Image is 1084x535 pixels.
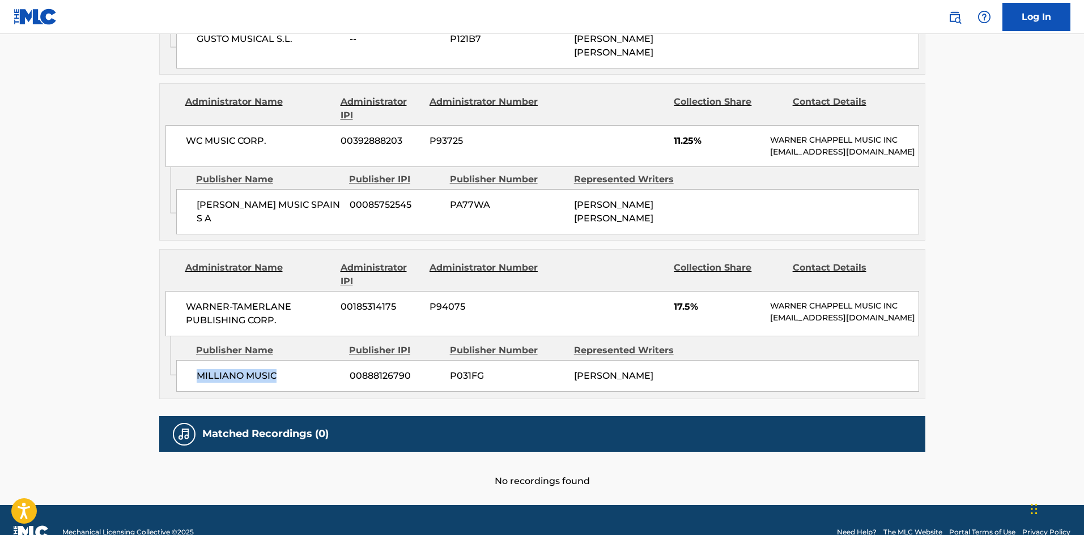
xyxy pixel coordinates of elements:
[430,95,539,122] div: Administrator Number
[350,198,441,212] span: 00085752545
[770,300,918,312] p: WARNER CHAPPELL MUSIC INC
[943,6,966,28] a: Public Search
[14,8,57,25] img: MLC Logo
[341,95,421,122] div: Administrator IPI
[430,134,539,148] span: P93725
[341,300,421,314] span: 00185314175
[574,370,653,381] span: [PERSON_NAME]
[350,369,441,383] span: 00888126790
[977,10,991,24] img: help
[159,452,925,488] div: No recordings found
[450,369,566,383] span: P031FG
[450,173,566,186] div: Publisher Number
[674,261,784,288] div: Collection Share
[793,261,903,288] div: Contact Details
[177,427,191,441] img: Matched Recordings
[430,261,539,288] div: Administrator Number
[770,146,918,158] p: [EMAIL_ADDRESS][DOMAIN_NAME]
[1002,3,1070,31] a: Log In
[430,300,539,314] span: P94075
[450,344,566,357] div: Publisher Number
[574,199,653,224] span: [PERSON_NAME] [PERSON_NAME]
[185,95,332,122] div: Administrator Name
[450,32,566,46] span: P121B7
[350,32,441,46] span: --
[196,173,341,186] div: Publisher Name
[948,10,962,24] img: search
[349,344,441,357] div: Publisher IPI
[197,198,341,225] span: [PERSON_NAME] MUSIC SPAIN S A
[574,344,690,357] div: Represented Writers
[1031,492,1038,526] div: Drag
[196,344,341,357] div: Publisher Name
[674,300,762,314] span: 17.5%
[186,300,333,327] span: WARNER-TAMERLANE PUBLISHING CORP.
[349,173,441,186] div: Publisher IPI
[450,198,566,212] span: PA77WA
[202,427,329,440] h5: Matched Recordings (0)
[770,134,918,146] p: WARNER CHAPPELL MUSIC INC
[674,95,784,122] div: Collection Share
[793,95,903,122] div: Contact Details
[197,369,341,383] span: MILLIANO MUSIC
[770,312,918,324] p: [EMAIL_ADDRESS][DOMAIN_NAME]
[674,134,762,148] span: 11.25%
[341,261,421,288] div: Administrator IPI
[341,134,421,148] span: 00392888203
[185,261,332,288] div: Administrator Name
[973,6,996,28] div: Help
[574,173,690,186] div: Represented Writers
[186,134,333,148] span: WC MUSIC CORP.
[197,32,341,46] span: GUSTO MUSICAL S.L.
[1027,481,1084,535] iframe: Chat Widget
